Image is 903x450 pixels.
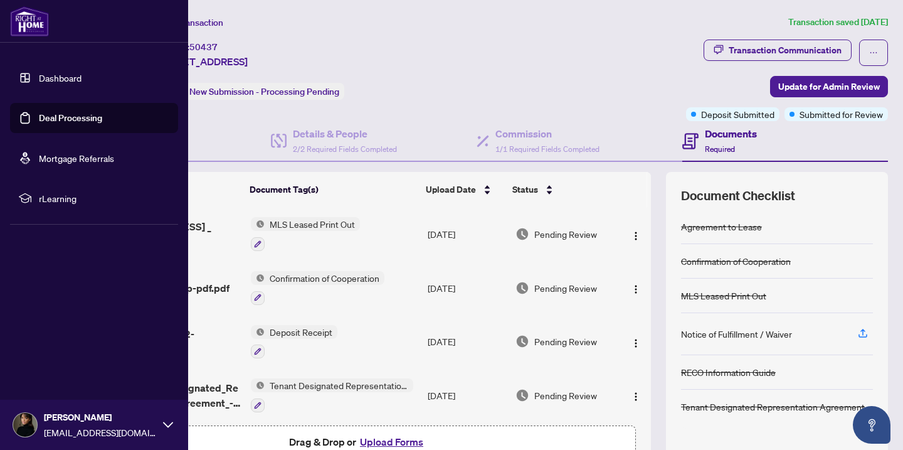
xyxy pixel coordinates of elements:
button: Status IconDeposit Receipt [251,325,337,359]
span: Pending Review [534,227,597,241]
div: RECO Information Guide [681,365,776,379]
span: Drag & Drop or [289,434,427,450]
td: [DATE] [423,207,510,261]
span: Tenant Designated Representation Agreement [265,378,413,392]
button: Status IconTenant Designated Representation Agreement [251,378,413,412]
div: Status: [156,83,344,100]
img: Status Icon [251,325,265,339]
span: [EMAIL_ADDRESS][DOMAIN_NAME] [44,426,157,439]
span: New Submission - Processing Pending [189,86,339,97]
button: Status IconConfirmation of Cooperation [251,271,384,305]
th: Upload Date [421,172,508,207]
img: Status Icon [251,217,265,231]
h4: Commission [495,126,599,141]
img: logo [10,6,49,36]
span: Pending Review [534,281,597,295]
img: Logo [631,284,641,294]
th: Status [507,172,616,207]
th: Document Tag(s) [245,172,421,207]
span: ellipsis [869,48,878,57]
a: Mortgage Referrals [39,153,114,164]
span: Submitted for Review [800,107,883,121]
img: Document Status [515,281,529,295]
div: Agreement to Lease [681,220,762,233]
div: Tenant Designated Representation Agreement [681,400,865,414]
span: [PERSON_NAME] [44,410,157,424]
td: [DATE] [423,368,510,422]
button: Transaction Communication [704,40,852,61]
span: 1/1 Required Fields Completed [495,144,599,154]
span: 50437 [189,41,218,53]
img: Document Status [515,335,529,348]
td: [DATE] [423,315,510,369]
img: Status Icon [251,271,265,285]
span: Pending Review [534,388,597,402]
button: Status IconMLS Leased Print Out [251,217,360,251]
span: Required [705,144,735,154]
span: Pending Review [534,335,597,348]
button: Update for Admin Review [770,76,888,97]
td: [DATE] [423,261,510,315]
button: Logo [626,224,646,244]
span: [STREET_ADDRESS] [156,54,248,69]
div: Transaction Communication [729,40,842,60]
div: Confirmation of Cooperation [681,254,791,268]
span: Status [512,183,538,196]
div: MLS Leased Print Out [681,289,766,303]
span: rLearning [39,191,169,205]
h4: Details & People [293,126,397,141]
span: Deposit Receipt [265,325,337,339]
img: Logo [631,338,641,348]
article: Transaction saved [DATE] [788,15,888,29]
span: Upload Date [426,183,476,196]
div: Notice of Fulfillment / Waiver [681,327,792,341]
img: Profile Icon [13,413,37,437]
h4: Documents [705,126,757,141]
img: Document Status [515,227,529,241]
img: Status Icon [251,378,265,392]
img: Logo [631,231,641,241]
span: 2/2 Required Fields Completed [293,144,397,154]
button: Open asap [853,406,890,444]
button: Logo [626,331,646,351]
span: Deposit Submitted [701,107,774,121]
a: Dashboard [39,72,82,83]
span: Update for Admin Review [778,77,880,97]
span: Document Checklist [681,187,795,205]
a: Deal Processing [39,112,102,124]
img: Logo [631,392,641,402]
img: Document Status [515,388,529,402]
span: Confirmation of Cooperation [265,271,384,285]
button: Logo [626,278,646,298]
span: MLS Leased Print Out [265,217,360,231]
button: Logo [626,385,646,405]
span: View Transaction [156,17,223,28]
button: Upload Forms [356,434,427,450]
